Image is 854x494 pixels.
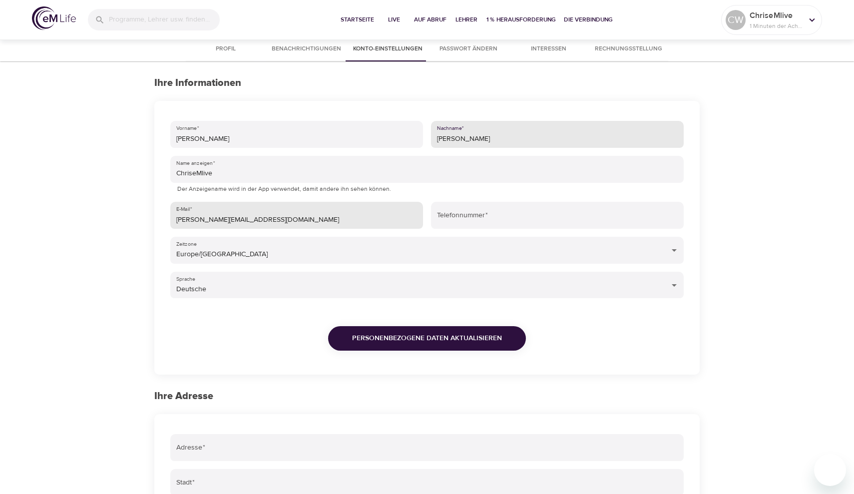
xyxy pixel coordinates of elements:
div: Deutsche [170,272,684,299]
p: Der Anzeigename wird in der App verwendet, damit andere ihn sehen können. [177,184,677,194]
span: Profil [192,44,260,54]
img: logo [32,6,76,30]
span: Die Verbindung [564,14,613,25]
span: Konto-Einstellungen [353,44,423,54]
iframe: Button to launch messaging window [814,454,846,486]
span: Passwort ändern [434,44,502,54]
h2: Ihre Adresse [154,391,700,402]
button: Personenbezogene Daten aktualisieren [328,326,526,351]
span: Personenbezogene Daten aktualisieren [352,332,502,345]
span: Rechnungsstellung [594,44,662,54]
h3: Ihre Informationen [154,77,700,89]
span: Startseite [341,14,374,25]
span: Live [382,14,406,25]
span: 1 % Herausforderung [486,14,556,25]
span: Benachrichtigungen [272,44,341,54]
input: Programme, Lehrer usw. finden... [109,9,220,30]
div: Europe/[GEOGRAPHIC_DATA] [170,237,684,264]
span: Interessen [514,44,582,54]
div: CW [726,10,746,30]
p: 1 Minuten der Achtsamkeit [750,21,803,30]
span: Lehrer [454,14,478,25]
p: ChriseMlive [750,9,803,21]
span: Auf Abruf [414,14,446,25]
